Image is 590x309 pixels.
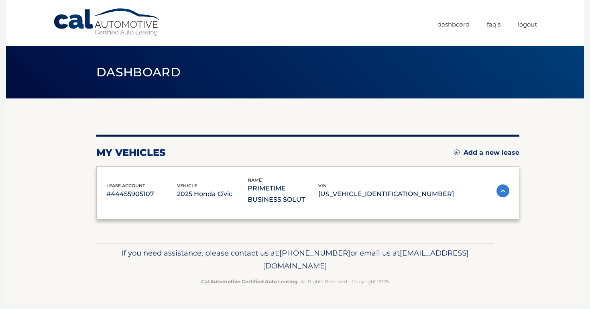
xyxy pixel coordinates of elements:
[248,183,318,205] p: PRIMETIME BUSINESS SOLUT
[177,183,197,188] span: vehicle
[177,188,248,200] p: 2025 Honda Civic
[318,183,327,188] span: vin
[318,188,454,200] p: [US_VEHICLE_IDENTIFICATION_NUMBER]
[279,248,350,258] span: [PHONE_NUMBER]
[53,8,161,37] a: Cal Automotive
[96,147,166,159] h2: my vehicles
[487,18,500,31] a: FAQ's
[496,184,509,197] img: accordion-active.svg
[518,18,537,31] a: Logout
[96,65,181,80] span: Dashboard
[106,188,177,200] p: #44455905107
[102,247,488,272] p: If you need assistance, please contact us at: or email us at
[102,277,488,286] p: - All Rights Reserved - Copyright 2025
[437,18,470,31] a: Dashboard
[106,183,145,188] span: lease account
[248,177,262,183] span: name
[201,278,297,284] strong: Cal Automotive Certified Auto Leasing
[454,149,460,155] img: add.svg
[454,149,519,157] a: Add a new lease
